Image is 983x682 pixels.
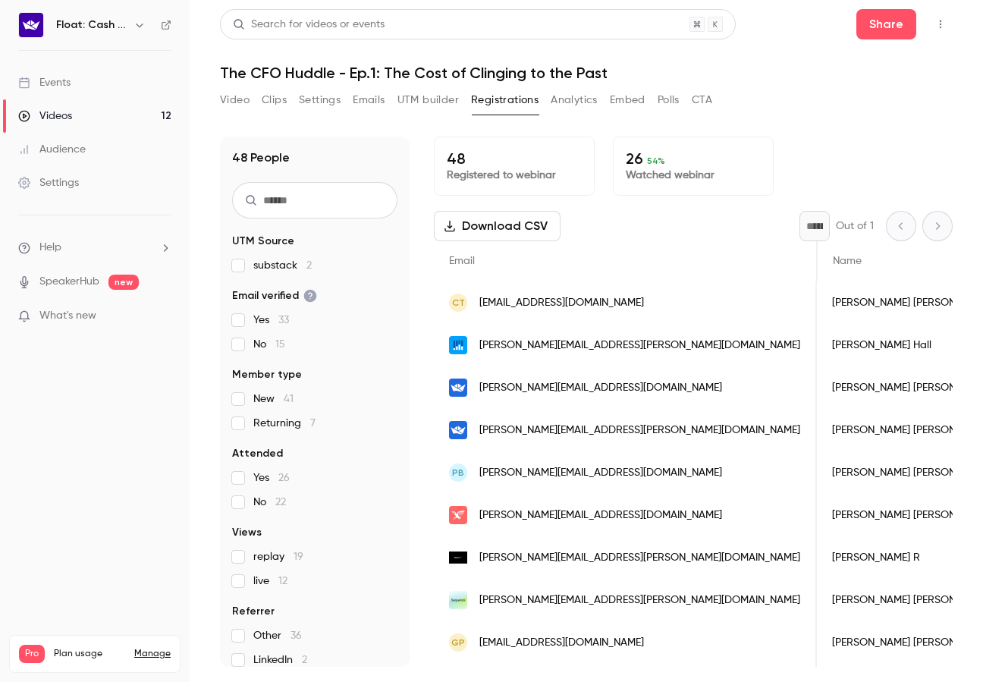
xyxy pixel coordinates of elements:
img: adfin.com [449,336,467,354]
img: floatapp.com [449,421,467,439]
span: New [253,391,294,407]
span: [PERSON_NAME][EMAIL_ADDRESS][PERSON_NAME][DOMAIN_NAME] [479,338,800,354]
span: 22 [275,497,286,508]
span: Member type [232,367,302,382]
span: substack [253,258,312,273]
span: Returning [253,416,316,431]
span: LinkedIn [253,652,307,668]
span: [EMAIL_ADDRESS][DOMAIN_NAME] [479,635,644,651]
h1: 48 People [232,149,290,167]
span: 2 [306,260,312,271]
button: Settings [299,88,341,112]
div: Search for videos or events [233,17,385,33]
span: Views [232,525,262,540]
button: Embed [610,88,645,112]
button: Polls [658,88,680,112]
span: [PERSON_NAME][EMAIL_ADDRESS][PERSON_NAME][DOMAIN_NAME] [479,550,800,566]
button: Emails [353,88,385,112]
span: Email verified [232,288,317,303]
img: matraka.com.mx [449,548,467,567]
span: 15 [275,339,285,350]
span: 2 [302,655,307,665]
span: replay [253,549,303,564]
span: live [253,574,287,589]
button: CTA [692,88,712,112]
span: [EMAIL_ADDRESS][DOMAIN_NAME] [479,295,644,311]
span: What's new [39,308,96,324]
span: Pro [19,645,45,663]
span: Yes [253,470,290,486]
span: 26 [278,473,290,483]
span: [PERSON_NAME][EMAIL_ADDRESS][DOMAIN_NAME] [479,380,722,396]
span: [PERSON_NAME][EMAIL_ADDRESS][PERSON_NAME][DOMAIN_NAME] [479,423,800,438]
button: Share [856,9,916,39]
h1: The CFO Huddle - Ep.1: The Cost of Clinging to the Past [220,64,953,82]
span: PB [452,466,464,479]
img: Float: Cash Flow Intelligence Series [19,13,43,37]
button: Clips [262,88,287,112]
button: Analytics [551,88,598,112]
span: No [253,337,285,352]
img: floatapp.com [449,379,467,397]
span: Yes [253,313,289,328]
span: [PERSON_NAME][EMAIL_ADDRESS][DOMAIN_NAME] [479,465,722,481]
span: GP [451,636,465,649]
span: 54 % [647,156,665,166]
span: 36 [291,630,302,641]
div: Events [18,75,71,90]
span: [PERSON_NAME][EMAIL_ADDRESS][DOMAIN_NAME] [479,508,722,523]
img: oresa.co.uk [449,506,467,524]
span: 33 [278,315,289,325]
div: Audience [18,142,86,157]
button: Registrations [471,88,539,112]
p: Out of 1 [836,218,874,234]
span: Plan usage [54,648,125,660]
button: Download CSV [434,211,561,241]
p: Watched webinar [626,168,761,183]
a: Manage [134,648,171,660]
span: Attended [232,446,283,461]
h6: Float: Cash Flow Intelligence Series [56,17,127,33]
img: sequencehq.com [449,591,467,609]
p: 26 [626,149,761,168]
span: Referrer [232,604,275,619]
span: Email [449,256,475,266]
span: 19 [294,552,303,562]
div: Videos [18,108,72,124]
button: Top Bar Actions [928,12,953,36]
li: help-dropdown-opener [18,240,171,256]
div: Settings [18,175,79,190]
p: Registered to webinar [447,168,582,183]
span: 41 [284,394,294,404]
a: SpeakerHub [39,274,99,290]
section: facet-groups [232,234,397,668]
span: 7 [310,418,316,429]
span: No [253,495,286,510]
span: [PERSON_NAME][EMAIL_ADDRESS][PERSON_NAME][DOMAIN_NAME] [479,592,800,608]
span: 12 [278,576,287,586]
span: new [108,275,139,290]
p: 48 [447,149,582,168]
span: Name [833,256,862,266]
span: Other [253,628,302,643]
button: UTM builder [397,88,459,112]
button: Video [220,88,250,112]
span: Help [39,240,61,256]
span: CT [452,296,465,310]
span: UTM Source [232,234,294,249]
